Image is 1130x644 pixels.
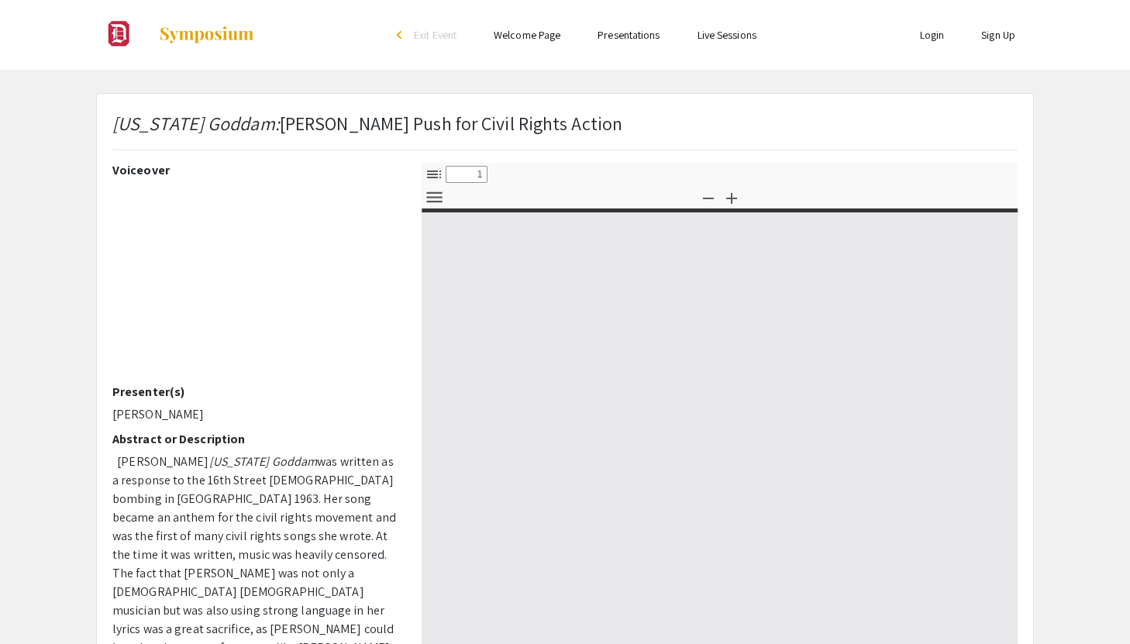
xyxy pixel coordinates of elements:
a: Undergraduate Research & Scholarship Symposium [96,15,255,54]
span: Exit Event [414,28,456,42]
h2: Abstract or Description [112,432,398,446]
button: Toggle Sidebar [421,163,447,185]
input: Page [446,166,487,183]
a: Live Sessions [698,28,756,42]
a: Welcome Page [494,28,560,42]
h2: Presenter(s) [112,384,398,399]
em: [US_STATE] Goddam [209,453,318,470]
a: Presentations [598,28,660,42]
span: [PERSON_NAME] [117,453,208,470]
button: Tools [421,186,447,208]
h2: Voiceover [112,163,398,177]
p: [PERSON_NAME] Push for Civil Rights Action [112,109,622,137]
p: [PERSON_NAME] [112,405,398,424]
div: arrow_back_ios [397,30,406,40]
button: Zoom In [718,186,745,208]
button: Zoom Out [695,186,722,208]
iframe: Chat [12,574,66,632]
img: Undergraduate Research & Scholarship Symposium [96,15,143,54]
a: Login [920,28,945,42]
em: [US_STATE] Goddam: [112,111,280,136]
a: Sign Up [981,28,1015,42]
img: Symposium by ForagerOne [158,26,255,44]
